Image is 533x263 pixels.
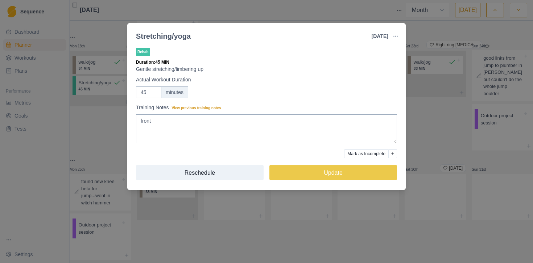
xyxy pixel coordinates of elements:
[372,33,388,40] p: [DATE]
[388,149,397,158] button: Add reason
[136,48,150,56] p: Rehab
[136,59,397,65] p: Duration: 45 MIN
[136,104,393,111] label: Training Notes
[136,165,264,180] button: Reschedule
[136,76,393,84] label: Actual Workout Duration
[136,65,397,73] p: Gentle stretching/limbering up
[344,149,389,158] button: Mark as Incomplete
[161,86,188,98] div: minutes
[172,106,221,110] span: View previous training notes
[269,165,397,180] button: Update
[136,31,191,42] div: Stretching/yoga
[136,114,397,143] textarea: front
